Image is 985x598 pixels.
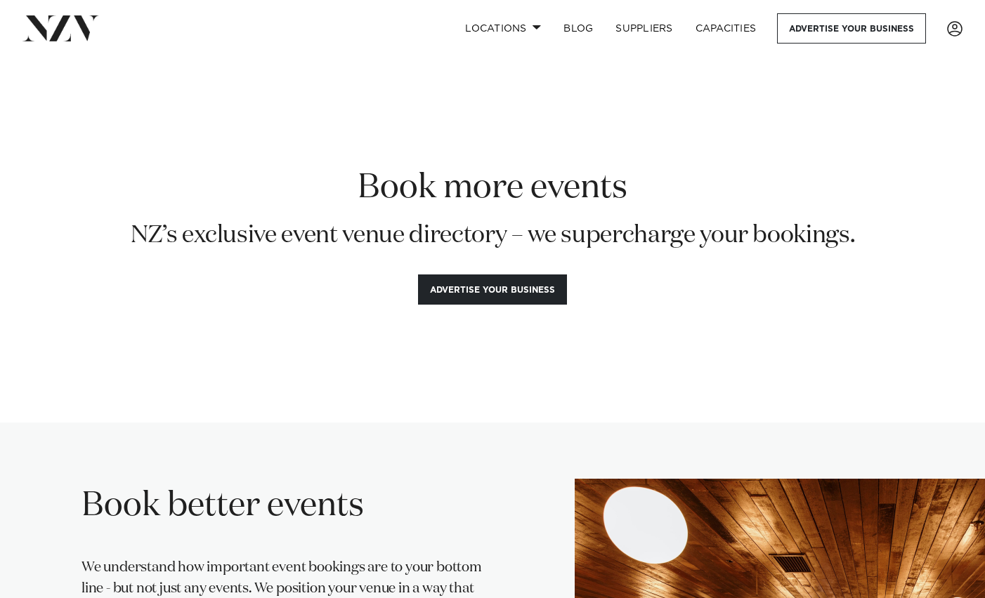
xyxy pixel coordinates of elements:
[81,484,492,528] h2: Book better events
[11,221,974,250] p: NZ’s exclusive event venue directory – we supercharge your bookings.
[777,13,926,44] a: Advertise your business
[418,274,567,305] button: Advertise your business
[454,13,552,44] a: Locations
[684,13,768,44] a: Capacities
[552,13,604,44] a: BLOG
[22,15,99,41] img: nzv-logo.png
[11,166,974,210] h1: Book more events
[604,13,684,44] a: SUPPLIERS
